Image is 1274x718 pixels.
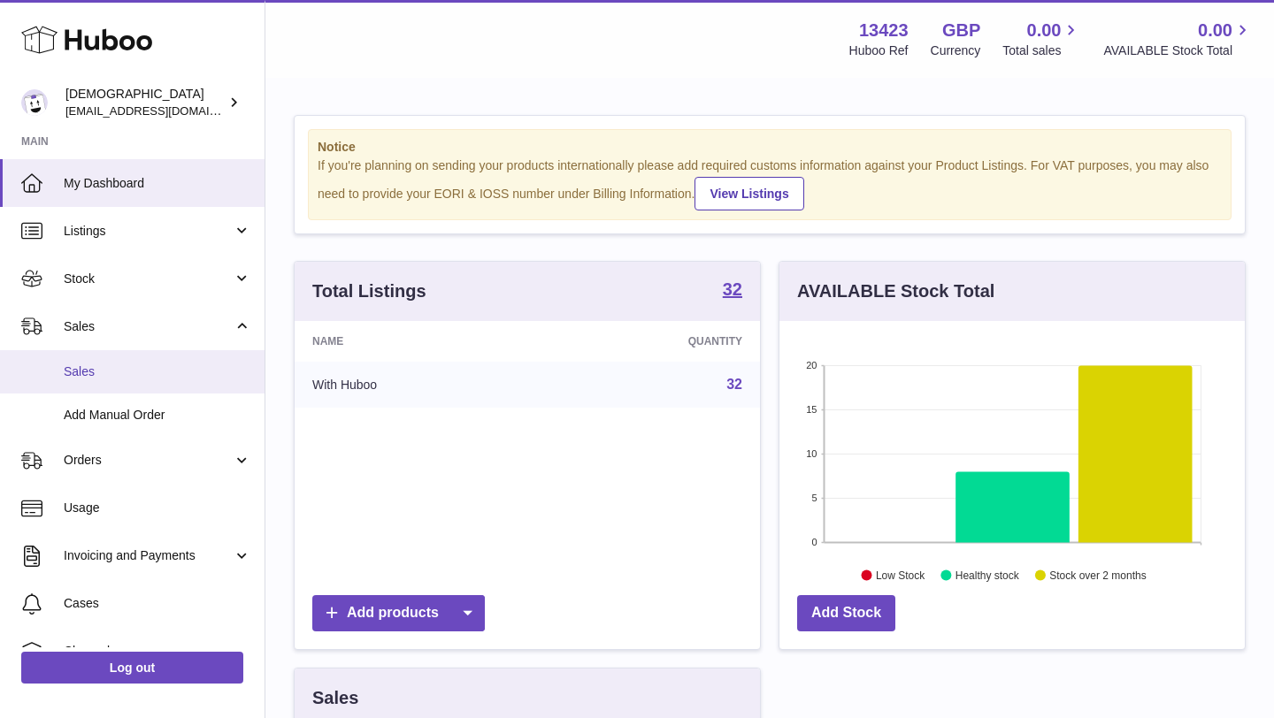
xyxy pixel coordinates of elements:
div: If you're planning on sending your products internationally please add required customs informati... [318,157,1222,210]
span: Add Manual Order [64,407,251,424]
span: 0.00 [1027,19,1062,42]
span: Stock [64,271,233,287]
text: 5 [811,493,817,503]
span: Orders [64,452,233,469]
span: Sales [64,318,233,335]
span: Cases [64,595,251,612]
a: 32 [726,377,742,392]
strong: 32 [723,280,742,298]
text: 10 [806,448,817,459]
a: View Listings [695,177,803,210]
div: Currency [931,42,981,59]
a: 0.00 AVAILABLE Stock Total [1103,19,1253,59]
span: AVAILABLE Stock Total [1103,42,1253,59]
strong: GBP [942,19,980,42]
h3: Total Listings [312,279,426,303]
span: Channels [64,643,251,660]
div: Huboo Ref [849,42,909,59]
td: With Huboo [295,362,540,408]
span: [EMAIL_ADDRESS][DOMAIN_NAME] [65,103,260,118]
strong: 13423 [859,19,909,42]
a: Add Stock [797,595,895,631]
th: Name [295,321,540,362]
text: 0 [811,537,817,547]
text: Low Stock [876,569,925,581]
span: Usage [64,500,251,516]
text: Healthy stock [955,569,1020,581]
span: 0.00 [1198,19,1232,42]
th: Quantity [540,321,760,362]
div: [DEMOGRAPHIC_DATA] [65,86,225,119]
strong: Notice [318,139,1222,156]
text: 20 [806,360,817,370]
span: Total sales [1002,42,1081,59]
text: Stock over 2 months [1049,569,1146,581]
span: Sales [64,363,251,380]
img: olgazyuz@outlook.com [21,89,48,116]
span: Listings [64,223,233,240]
span: My Dashboard [64,175,251,192]
a: Add products [312,595,485,631]
a: 32 [723,280,742,302]
h3: Sales [312,686,358,710]
a: 0.00 Total sales [1002,19,1081,59]
a: Log out [21,652,243,684]
text: 15 [806,404,817,415]
h3: AVAILABLE Stock Total [797,279,994,303]
span: Invoicing and Payments [64,547,233,564]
